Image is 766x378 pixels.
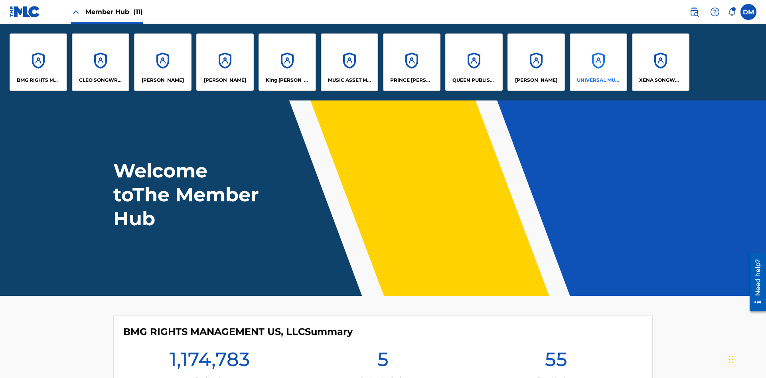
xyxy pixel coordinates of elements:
a: AccountsXENA SONGWRITER [632,33,689,91]
p: UNIVERSAL MUSIC PUB GROUP [577,77,620,84]
a: AccountsPRINCE [PERSON_NAME] [383,33,440,91]
span: Member Hub [85,7,143,16]
iframe: Chat Widget [726,340,766,378]
p: PRINCE MCTESTERSON [390,77,434,84]
a: Accounts[PERSON_NAME] [134,33,191,91]
p: BMG RIGHTS MANAGEMENT US, LLC [17,77,60,84]
img: Close [71,7,81,17]
p: MUSIC ASSET MANAGEMENT (MAM) [328,77,371,84]
h1: 55 [545,347,567,376]
h4: BMG RIGHTS MANAGEMENT US, LLC [123,326,353,338]
img: search [689,7,699,17]
a: AccountsMUSIC ASSET MANAGEMENT (MAM) [321,33,378,91]
p: ELVIS COSTELLO [142,77,184,84]
a: AccountsBMG RIGHTS MANAGEMENT US, LLC [10,33,67,91]
div: Notifications [728,8,736,16]
p: QUEEN PUBLISHA [452,77,496,84]
p: RONALD MCTESTERSON [515,77,557,84]
div: Help [707,4,723,20]
a: AccountsKing [PERSON_NAME] [259,33,316,91]
h1: Welcome to The Member Hub [113,159,263,230]
a: AccountsCLEO SONGWRITER [72,33,129,91]
div: User Menu [740,4,756,20]
p: XENA SONGWRITER [639,77,683,84]
p: CLEO SONGWRITER [79,77,122,84]
div: Drag [728,348,733,372]
p: EYAMA MCSINGER [204,77,246,84]
a: Public Search [686,4,702,20]
h1: 5 [377,347,389,376]
img: help [710,7,720,17]
iframe: Resource Center [744,250,766,315]
a: Accounts[PERSON_NAME] [507,33,565,91]
a: Accounts[PERSON_NAME] [196,33,254,91]
p: King McTesterson [266,77,309,84]
img: MLC Logo [10,6,40,18]
a: AccountsQUEEN PUBLISHA [445,33,503,91]
a: AccountsUNIVERSAL MUSIC PUB GROUP [570,33,627,91]
span: (11) [133,8,143,16]
h1: 1,174,783 [170,347,250,376]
